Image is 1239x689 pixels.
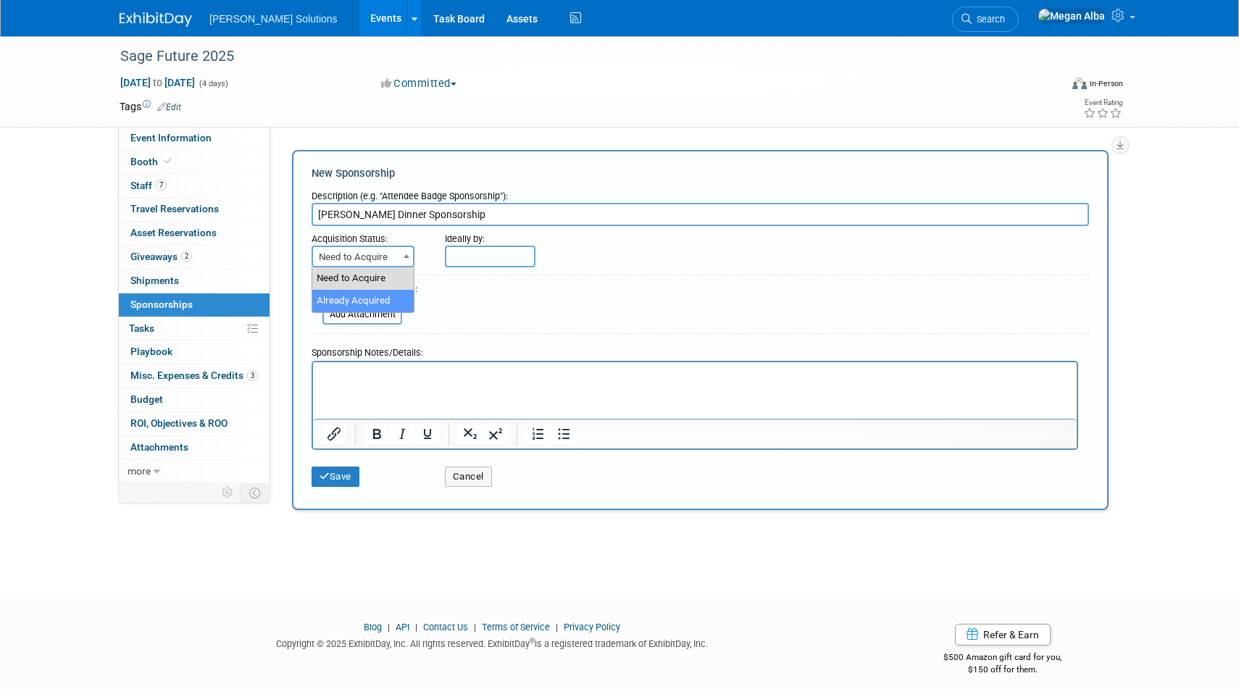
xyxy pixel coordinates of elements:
[120,12,192,27] img: ExhibitDay
[129,322,154,334] span: Tasks
[530,637,535,645] sup: ®
[130,227,217,238] span: Asset Reservations
[445,467,492,487] button: Cancel
[458,424,483,444] button: Subscript
[119,460,270,483] a: more
[157,102,181,112] a: Edit
[119,388,270,412] a: Budget
[130,275,179,286] span: Shipments
[313,362,1077,419] iframe: Rich Text Area
[886,642,1120,675] div: $500 Amazon gift card for you,
[551,424,576,444] button: Bullet list
[119,246,270,269] a: Giveaways2
[445,226,1022,246] div: Ideally by:
[412,622,421,632] span: |
[364,424,389,444] button: Bold
[181,251,192,262] span: 2
[119,412,270,435] a: ROI, Objectives & ROO
[156,180,167,191] span: 7
[1089,78,1123,89] div: In-Person
[312,340,1078,361] div: Sponsorship Notes/Details:
[322,424,346,444] button: Insert/edit link
[130,393,163,405] span: Budget
[130,298,193,310] span: Sponsorships
[423,622,468,632] a: Contact Us
[1072,78,1087,89] img: Format-Inperson.png
[1083,99,1122,107] div: Event Rating
[312,267,414,290] li: Need to Acquire
[955,624,1051,646] a: Refer & Earn
[198,79,228,88] span: (4 days)
[470,622,480,632] span: |
[120,634,864,651] div: Copyright © 2025 ExhibitDay, Inc. All rights reserved. ExhibitDay is a registered trademark of Ex...
[564,622,620,632] a: Privacy Policy
[312,166,1089,181] div: New Sponsorship
[396,622,409,632] a: API
[130,369,258,381] span: Misc. Expenses & Credits
[130,346,172,357] span: Playbook
[130,251,192,262] span: Giveaways
[952,7,1019,32] a: Search
[130,132,212,143] span: Event Information
[376,76,462,91] button: Committed
[415,424,440,444] button: Underline
[119,270,270,293] a: Shipments
[886,664,1120,676] div: $150 off for them.
[119,341,270,364] a: Playbook
[119,317,270,341] a: Tasks
[130,417,228,429] span: ROI, Objectives & ROO
[247,370,258,381] span: 3
[119,127,270,150] a: Event Information
[390,424,414,444] button: Italic
[119,364,270,388] a: Misc. Expenses & Credits3
[119,175,270,198] a: Staff7
[119,198,270,221] a: Travel Reservations
[119,436,270,459] a: Attachments
[364,622,382,632] a: Blog
[384,622,393,632] span: |
[209,13,338,25] span: [PERSON_NAME] Solutions
[119,222,270,245] a: Asset Reservations
[312,226,423,246] div: Acquisition Status:
[974,75,1123,97] div: Event Format
[313,247,413,267] span: Need to Acquire
[483,424,508,444] button: Superscript
[241,483,270,502] td: Toggle Event Tabs
[312,290,414,312] li: Already Acquired
[312,246,414,267] span: Need to Acquire
[552,622,562,632] span: |
[312,467,359,487] button: Save
[482,622,550,632] a: Terms of Service
[130,180,167,191] span: Staff
[151,77,164,88] span: to
[312,183,1089,203] div: Description (e.g. "Attendee Badge Sponsorship"):
[130,203,219,214] span: Travel Reservations
[1038,8,1106,24] img: Megan Alba
[128,465,151,477] span: more
[164,157,172,165] i: Booth reservation complete
[119,151,270,174] a: Booth
[119,293,270,317] a: Sponsorships
[130,156,175,167] span: Booth
[215,483,241,502] td: Personalize Event Tab Strip
[120,76,196,89] span: [DATE] [DATE]
[130,441,188,453] span: Attachments
[115,43,1038,70] div: Sage Future 2025
[526,424,551,444] button: Numbered list
[120,99,181,114] td: Tags
[972,14,1005,25] span: Search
